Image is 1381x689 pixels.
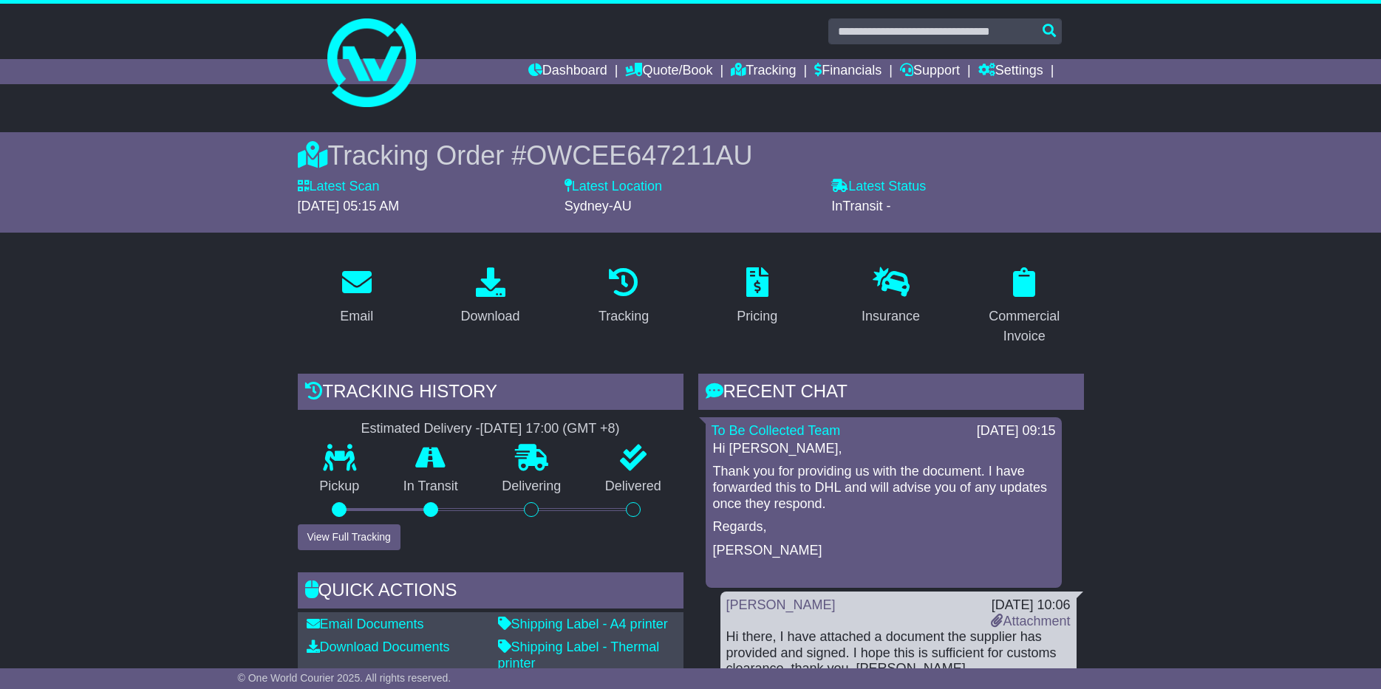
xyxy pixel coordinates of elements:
[599,306,649,326] div: Tracking
[307,640,450,654] a: Download Documents
[862,306,920,326] div: Insurance
[298,524,400,550] button: View Full Tracking
[307,617,424,631] a: Email Documents
[298,179,380,195] label: Latest Scan
[298,374,683,414] div: Tracking history
[831,179,926,195] label: Latest Status
[298,421,683,437] div: Estimated Delivery -
[298,479,382,495] p: Pickup
[852,262,930,332] a: Insurance
[727,262,787,332] a: Pricing
[991,597,1070,614] div: [DATE] 10:06
[460,306,519,326] div: Download
[298,140,1084,171] div: Tracking Order #
[298,199,400,213] span: [DATE] 05:15 AM
[565,199,632,213] span: Sydney-AU
[991,614,1070,628] a: Attachment
[831,199,890,213] span: InTransit -
[698,374,1084,414] div: RECENT CHAT
[726,597,836,612] a: [PERSON_NAME]
[814,59,882,84] a: Financials
[480,421,620,437] div: [DATE] 17:00 (GMT +8)
[977,423,1056,439] div: [DATE] 09:15
[498,640,660,671] a: Shipping Label - Thermal printer
[526,140,752,171] span: OWCEE647211AU
[589,262,658,332] a: Tracking
[583,479,683,495] p: Delivered
[480,479,584,495] p: Delivering
[381,479,480,495] p: In Transit
[330,262,383,332] a: Email
[726,629,1071,677] div: Hi there, I have attached a document the supplier has provided and signed. I hope this is suffici...
[731,59,796,84] a: Tracking
[298,572,683,612] div: Quick Actions
[625,59,712,84] a: Quote/Book
[713,441,1054,457] p: Hi [PERSON_NAME],
[737,306,777,326] div: Pricing
[900,59,960,84] a: Support
[713,543,1054,559] p: [PERSON_NAME]
[975,306,1074,346] div: Commercial Invoice
[713,464,1054,512] p: Thank you for providing us with the document. I have forwarded this to DHL and will advise you of...
[565,179,662,195] label: Latest Location
[340,306,373,326] div: Email
[451,262,529,332] a: Download
[528,59,607,84] a: Dashboard
[965,262,1084,352] a: Commercial Invoice
[238,672,451,684] span: © One World Courier 2025. All rights reserved.
[978,59,1043,84] a: Settings
[712,423,841,438] a: To Be Collected Team
[713,519,1054,535] p: Regards,
[498,617,668,631] a: Shipping Label - A4 printer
